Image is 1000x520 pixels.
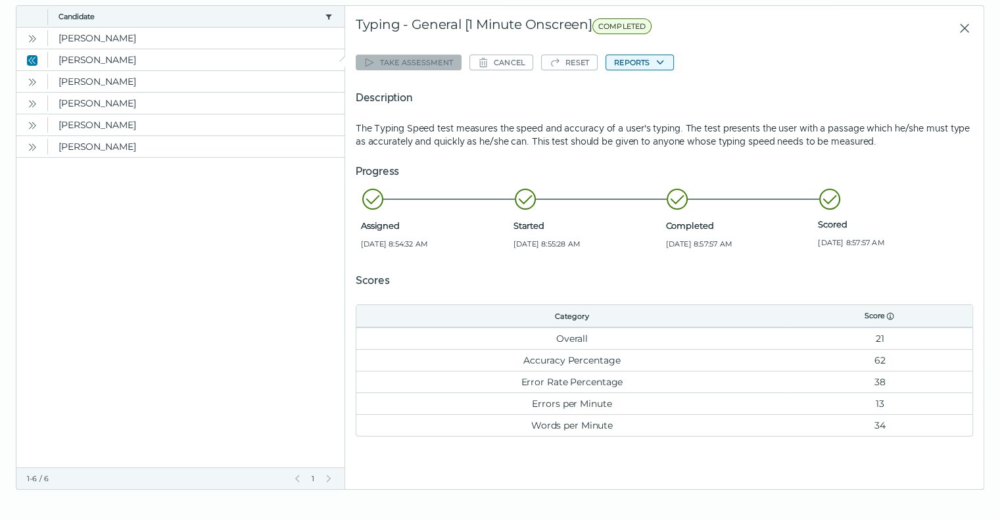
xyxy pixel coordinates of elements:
[469,55,533,70] button: Cancel
[323,473,334,484] button: Next Page
[361,239,508,249] span: [DATE] 8:54:32 AM
[27,99,37,109] cds-icon: Open
[788,392,972,414] td: 13
[665,239,813,249] span: [DATE] 8:57:57 AM
[361,220,508,231] span: Assigned
[665,220,813,231] span: Completed
[27,473,284,484] div: 1-6 / 6
[59,11,320,22] button: Candidate
[292,473,302,484] button: Previous Page
[592,18,652,34] span: COMPLETED
[513,239,661,249] span: [DATE] 8:55:28 AM
[24,74,40,89] button: Open
[356,122,973,148] p: The Typing Speed test measures the speed and accuracy of a user's typing. The test presents the u...
[24,52,40,68] button: Close
[788,305,972,327] th: Score
[27,142,37,153] cds-icon: Open
[356,305,788,327] th: Category
[24,30,40,46] button: Open
[24,139,40,154] button: Open
[24,117,40,133] button: Open
[356,349,788,371] td: Accuracy Percentage
[788,327,972,349] td: 21
[356,392,788,414] td: Errors per Minute
[27,34,37,44] cds-icon: Open
[27,77,37,87] cds-icon: Open
[606,55,674,70] button: Reports
[356,164,973,179] h5: Progress
[356,273,973,289] h5: Scores
[356,55,462,70] button: Take assessment
[24,95,40,111] button: Open
[323,11,334,22] button: candidate filter
[356,327,788,349] td: Overall
[356,16,803,40] div: Typing - General [1 Minute Onscreen]
[356,371,788,392] td: Error Rate Percentage
[818,219,965,229] span: Scored
[48,114,345,135] clr-dg-cell: [PERSON_NAME]
[27,55,37,66] cds-icon: Close
[788,414,972,436] td: 34
[48,28,345,49] clr-dg-cell: [PERSON_NAME]
[788,371,972,392] td: 38
[48,71,345,92] clr-dg-cell: [PERSON_NAME]
[788,349,972,371] td: 62
[513,220,661,231] span: Started
[310,473,316,484] span: 1
[48,136,345,157] clr-dg-cell: [PERSON_NAME]
[27,120,37,131] cds-icon: Open
[356,90,973,106] h5: Description
[818,237,965,248] span: [DATE] 8:57:57 AM
[948,16,973,40] button: Close
[541,55,598,70] button: Reset
[48,93,345,114] clr-dg-cell: [PERSON_NAME]
[48,49,345,70] clr-dg-cell: [PERSON_NAME]
[356,414,788,436] td: Words per Minute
